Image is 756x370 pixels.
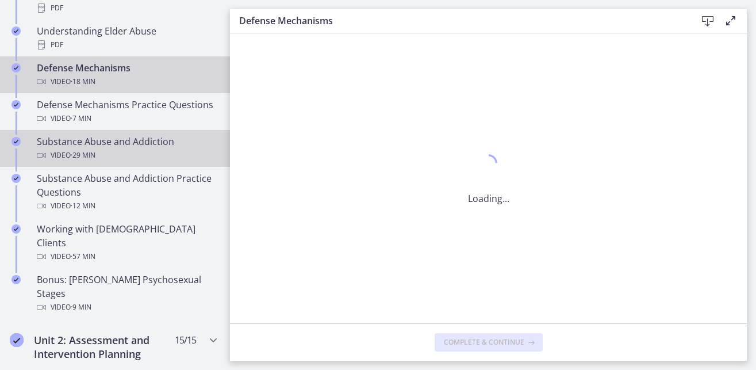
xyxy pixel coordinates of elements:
i: Completed [11,63,21,73]
span: · 57 min [71,250,95,264]
div: PDF [37,38,216,52]
div: Video [37,112,216,125]
div: Bonus: [PERSON_NAME] Psychosexual Stages [37,273,216,314]
i: Completed [11,26,21,36]
button: Complete & continue [435,333,543,352]
div: PDF [37,1,216,15]
span: · 12 min [71,199,95,213]
div: Defense Mechanisms Practice Questions [37,98,216,125]
span: · 18 min [71,75,95,89]
div: Defense Mechanisms [37,61,216,89]
div: 1 [468,151,509,178]
div: Working with [DEMOGRAPHIC_DATA] Clients [37,222,216,264]
span: 15 / 15 [175,333,196,347]
i: Completed [11,137,21,146]
h2: Unit 2: Assessment and Intervention Planning [34,333,174,361]
div: Substance Abuse and Addiction Practice Questions [37,171,216,213]
span: · 7 min [71,112,91,125]
span: Complete & continue [444,338,524,347]
i: Completed [11,224,21,234]
div: Understanding Elder Abuse [37,24,216,52]
div: Substance Abuse and Addiction [37,135,216,162]
span: · 9 min [71,300,91,314]
div: Video [37,148,216,162]
i: Completed [11,275,21,284]
i: Completed [11,174,21,183]
div: Video [37,199,216,213]
div: Video [37,300,216,314]
i: Completed [10,333,24,347]
i: Completed [11,100,21,109]
span: · 29 min [71,148,95,162]
div: Video [37,75,216,89]
h3: Defense Mechanisms [239,14,678,28]
div: Video [37,250,216,264]
p: Loading... [468,192,509,205]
